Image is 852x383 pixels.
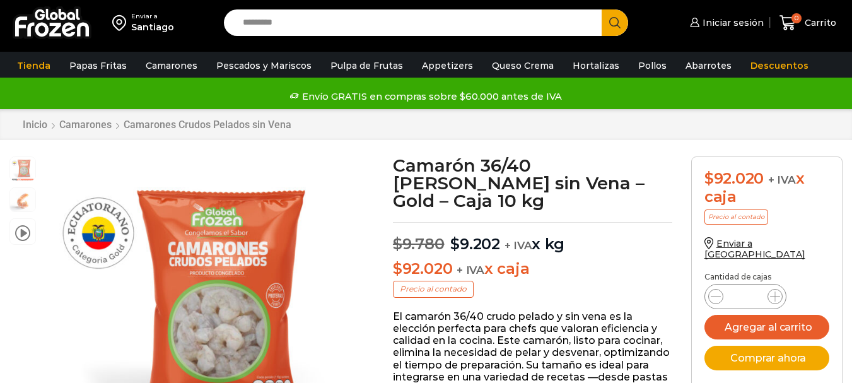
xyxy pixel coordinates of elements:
p: Precio al contado [393,281,474,297]
span: $ [393,259,402,278]
img: address-field-icon.svg [112,12,131,33]
span: $ [704,169,714,187]
span: PM04004041 [10,157,35,182]
a: Queso Crema [486,54,560,78]
button: Agregar al carrito [704,315,829,339]
a: Descuentos [744,54,815,78]
button: Comprar ahora [704,346,829,370]
span: + IVA [457,264,484,276]
span: Iniciar sesión [699,16,764,29]
a: 0 Carrito [776,8,839,38]
a: Appetizers [416,54,479,78]
bdi: 9.202 [450,235,500,253]
h1: Camarón 36/40 [PERSON_NAME] sin Vena – Gold – Caja 10 kg [393,156,672,209]
input: Product quantity [733,288,757,305]
p: x caja [393,260,672,278]
span: + IVA [768,174,796,186]
a: Camarones [59,119,112,131]
a: Pescados y Mariscos [210,54,318,78]
a: Abarrotes [679,54,738,78]
a: Camarones [139,54,204,78]
a: Enviar a [GEOGRAPHIC_DATA] [704,238,805,260]
p: Cantidad de cajas [704,273,829,281]
span: 0 [791,13,802,23]
nav: Breadcrumb [22,119,292,131]
bdi: 9.780 [393,235,445,253]
bdi: 92.020 [393,259,452,278]
span: + IVA [505,239,532,252]
div: Enviar a [131,12,174,21]
div: Santiago [131,21,174,33]
bdi: 92.020 [704,169,764,187]
a: Hortalizas [566,54,626,78]
a: Papas Fritas [63,54,133,78]
button: Search button [602,9,628,36]
span: $ [393,235,402,253]
a: Tienda [11,54,57,78]
span: $ [450,235,460,253]
a: Pollos [632,54,673,78]
p: Precio al contado [704,209,768,225]
a: Pulpa de Frutas [324,54,409,78]
a: Iniciar sesión [687,10,764,35]
p: x kg [393,222,672,254]
span: camaron-sin-cascara [10,188,35,213]
div: x caja [704,170,829,206]
a: Inicio [22,119,48,131]
span: Carrito [802,16,836,29]
a: Camarones Crudos Pelados sin Vena [123,119,292,131]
